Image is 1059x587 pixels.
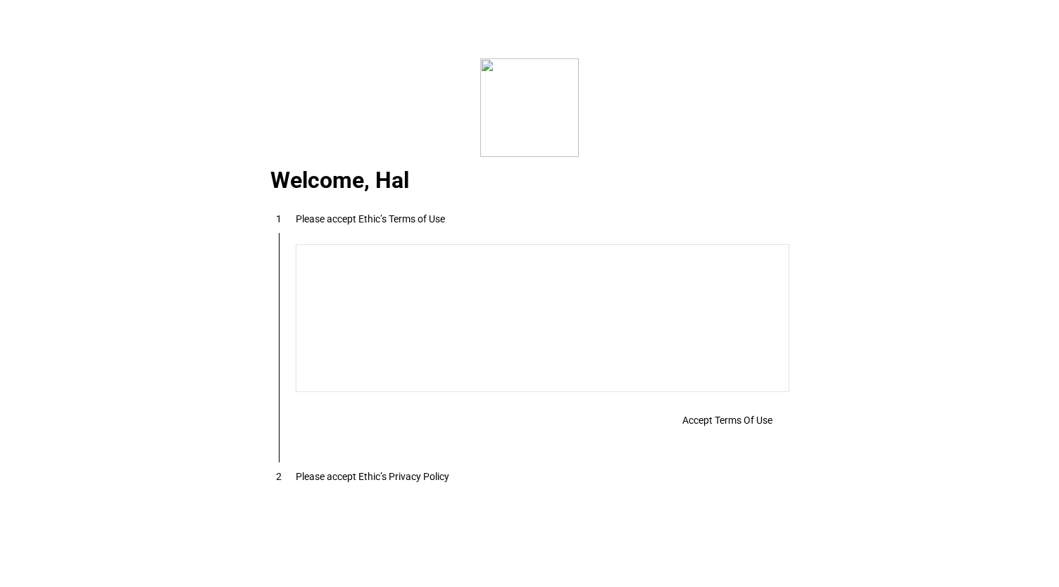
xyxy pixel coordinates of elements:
[253,173,806,190] div: Welcome, Hal
[296,471,449,482] div: Please accept Ethic’s Privacy Policy
[276,213,282,225] span: 1
[276,471,282,482] span: 2
[480,58,579,157] img: corporate.svg
[296,213,445,225] div: Please accept Ethic’s Terms of Use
